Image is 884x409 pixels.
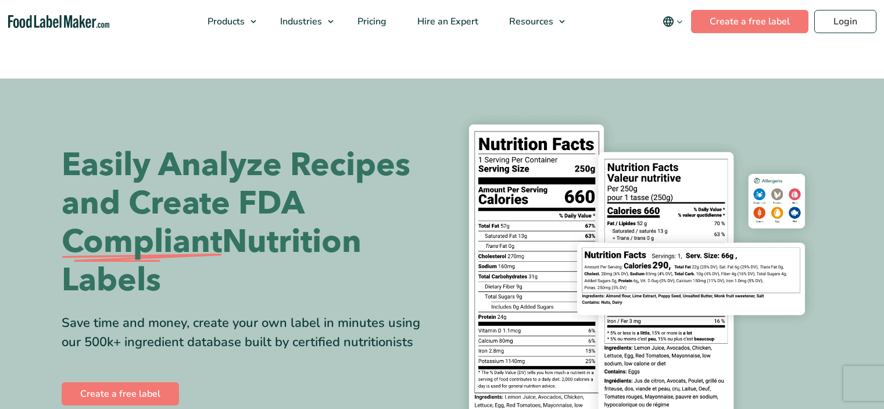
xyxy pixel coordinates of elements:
[62,146,434,300] h1: Easily Analyze Recipes and Create FDA Nutrition Labels
[204,15,246,28] span: Products
[414,15,479,28] span: Hire an Expert
[691,10,808,33] a: Create a free label
[506,15,554,28] span: Resources
[354,15,388,28] span: Pricing
[277,15,323,28] span: Industries
[62,223,222,261] span: Compliant
[814,10,876,33] a: Login
[62,314,434,352] div: Save time and money, create your own label in minutes using our 500k+ ingredient database built b...
[62,382,179,406] a: Create a free label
